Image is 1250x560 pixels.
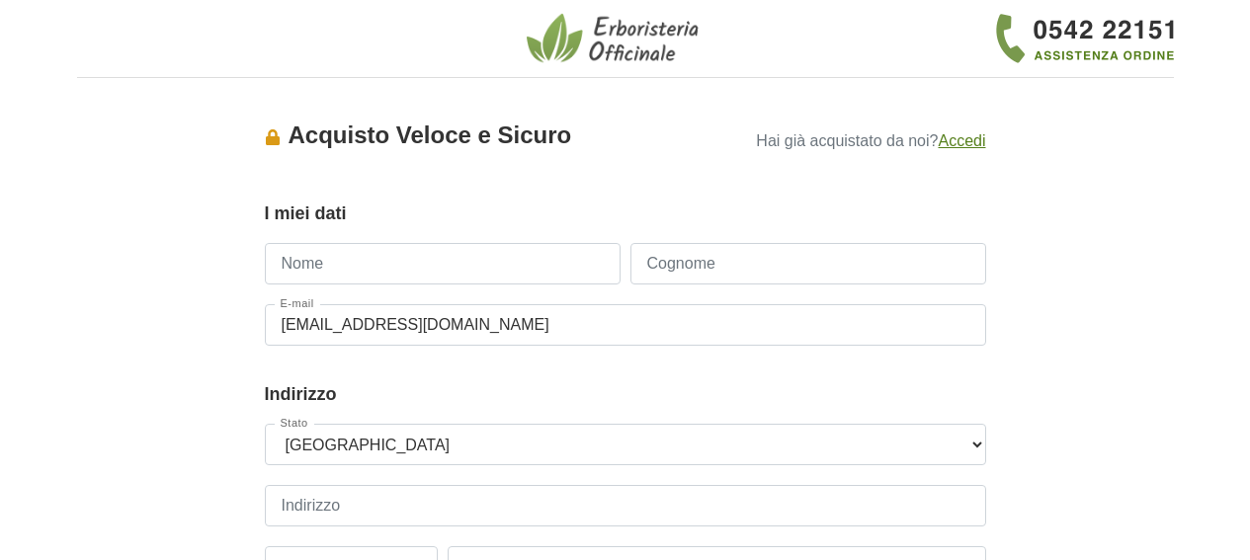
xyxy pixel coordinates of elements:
[938,132,985,149] a: Accedi
[265,200,986,227] legend: I miei dati
[265,381,986,408] legend: Indirizzo
[527,12,705,65] img: Erboristeria Officinale
[265,485,986,526] input: Indirizzo
[275,298,320,309] label: E-mail
[275,418,314,429] label: Stato
[265,243,621,284] input: Nome
[630,243,986,284] input: Cognome
[720,125,985,153] p: Hai già acquistato da noi?
[265,304,986,346] input: E-mail
[265,118,721,153] div: Acquisto Veloce e Sicuro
